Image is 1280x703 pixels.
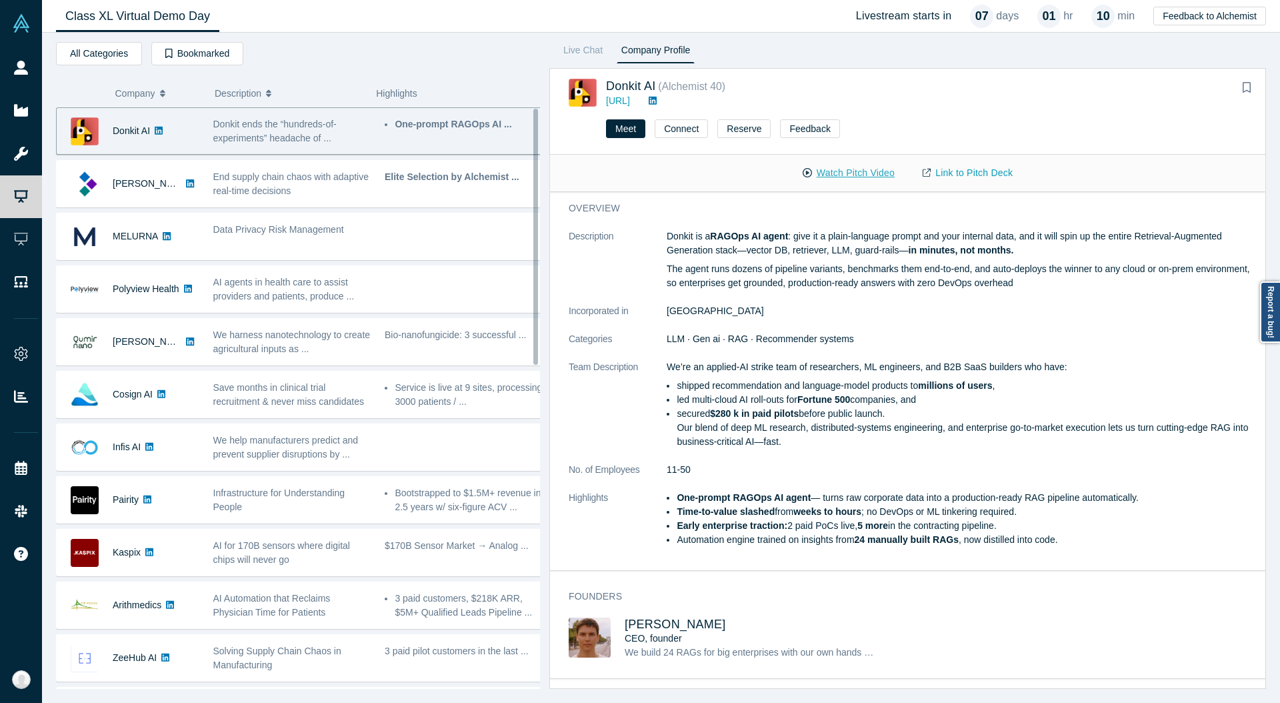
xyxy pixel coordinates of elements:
span: Solving Supply Chain Chaos in Manufacturing [213,646,341,670]
img: ZeeHub AI's Logo [71,644,99,672]
button: Bookmarked [151,42,243,65]
div: 10 [1091,5,1115,28]
strong: 5 more [857,520,888,531]
li: shipped recommendation and language-model products to , [677,379,1257,393]
li: led multi-cloud AI roll-outs for companies, and [677,393,1257,407]
button: All Categories [56,42,142,65]
a: ZeeHub AI [113,652,157,663]
a: Report a bug! [1260,281,1280,343]
strong: Elite Selection by Alchemist ... [385,171,519,182]
li: from ; no DevOps or ML tinkering required. [677,505,1257,519]
button: Watch Pitch Video [789,161,909,185]
img: Cosign AI's Logo [71,381,99,409]
p: 3 paid pilot customers in the last ... [385,644,543,658]
dt: Team Description [569,360,667,463]
span: End supply chain chaos with adaptive real-time decisions [213,171,369,196]
span: Company [115,79,155,107]
img: Infis AI's Logo [71,434,99,462]
h3: Founders [569,590,1238,604]
strong: weeks to hours [793,506,861,517]
a: [PERSON_NAME] [113,336,189,347]
strong: One-prompt RAGOps AI ... [395,119,511,129]
a: Polyview Health [113,283,179,294]
button: Meet [606,119,645,138]
li: Automation engine trained on insights from , now distilled into code. [677,533,1257,547]
li: Service is live at 9 sites, processing 3000 patients / ... [395,381,542,409]
p: Donkit is a : give it a plain-language prompt and your internal data, and it will spin up the ent... [667,229,1257,257]
a: Link to Pitch Deck [909,161,1027,185]
button: Bookmark [1237,79,1256,97]
strong: RAGOps AI agent [710,231,788,241]
a: MELURNA [113,231,158,241]
dt: Highlights [569,491,667,561]
p: hr [1063,8,1073,24]
a: Live Chat [559,42,607,63]
strong: One-prompt RAGOps AI agent [677,492,811,503]
p: days [996,8,1019,24]
li: secured before public launch. Our blend of deep ML research, distributed-systems engineering, and... [677,407,1257,449]
a: [PERSON_NAME] [625,618,726,631]
span: We harness nanotechnology to create agricultural inputs as ... [213,329,371,354]
dt: Description [569,229,667,304]
a: Pairity [113,494,139,505]
img: Qumir Nano's Logo [71,328,99,356]
a: Kaspix [113,547,141,558]
a: Donkit AI [113,125,150,136]
button: Company [115,79,201,107]
button: Reserve [717,119,771,138]
img: Kimaru AI's Logo [71,170,99,198]
img: Pairity's Logo [71,486,99,514]
strong: $280 k in paid pilots [710,408,799,419]
strong: Early enterprise traction: [677,520,787,531]
button: Connect [655,119,708,138]
a: Company Profile [617,42,695,63]
span: We help manufacturers predict and prevent supplier disruptions by ... [213,435,359,460]
dd: 11-50 [667,463,1257,477]
a: Infis AI [113,442,141,452]
dt: Categories [569,332,667,360]
button: Feedback [780,119,839,138]
strong: millions of users [918,380,992,391]
button: Feedback to Alchemist [1153,7,1266,25]
a: Arithmedics [113,600,161,610]
li: Bootstrapped to $1.5M+ revenue in 2.5 years w/ six-figure ACV ... [395,486,542,514]
span: Infrastructure for Understanding People [213,488,345,512]
p: min [1117,8,1135,24]
dt: No. of Employees [569,463,667,491]
h3: overview [569,201,1238,215]
div: 01 [1037,5,1061,28]
img: Kaspix's Logo [71,539,99,567]
h4: Livestream starts in [856,9,952,22]
dt: Incorporated in [569,304,667,332]
strong: Fortune 500 [797,394,850,405]
span: Save months in clinical trial recruitment & never miss candidates [213,382,364,407]
strong: in minutes, not months. [909,245,1014,255]
span: CEO, founder [625,633,682,644]
a: Donkit AI [606,79,655,93]
span: AI Automation that Reclaims Physician Time for Patients [213,593,331,618]
img: MELURNA's Logo [71,223,99,251]
img: Alchemist Vault Logo [12,14,31,33]
p: The agent runs dozens of pipeline variants, benchmarks them end-to-end, and auto-deploys the winn... [667,262,1257,290]
p: $170B Sensor Market → Analog ... [385,539,543,553]
a: [PERSON_NAME] [113,178,189,189]
p: Bio-nanofungicide: 3 successful ... [385,328,543,342]
li: 2 paid PoCs live, in the contracting pipeline. [677,519,1257,533]
span: AI for 170B sensors where digital chips will never go [213,540,350,565]
img: Donkit AI's Logo [569,79,597,107]
p: We’re an applied-AI strike team of researchers, ML engineers, and B2B SaaS builders who have: [667,360,1257,374]
img: Polyview Health's Logo [71,275,99,303]
span: Description [215,79,261,107]
img: Arithmedics's Logo [71,592,99,620]
small: ( Alchemist 40 ) [658,81,725,92]
span: Donkit ends the “hundreds-of-experiments” headache of ... [213,119,337,143]
img: Ally Hoang's Account [12,670,31,689]
span: Highlights [376,88,417,99]
strong: Time-to-value slashed [677,506,775,517]
dd: [GEOGRAPHIC_DATA] [667,304,1257,318]
span: LLM · Gen ai · RAG · Recommender systems [667,333,854,344]
img: Donkit AI's Logo [71,117,99,145]
li: 3 paid customers, $218K ARR, $5M+ Qualified Leads Pipeline ... [395,592,542,620]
